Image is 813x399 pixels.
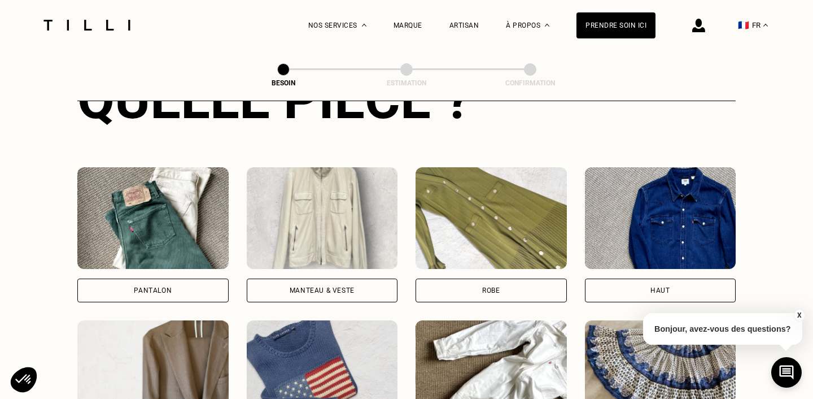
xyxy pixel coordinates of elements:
img: icône connexion [692,19,705,32]
div: Haut [650,287,670,294]
div: Besoin [227,79,340,87]
div: Pantalon [134,287,172,294]
img: Tilli retouche votre Robe [416,167,567,269]
a: Marque [394,21,422,29]
img: Tilli retouche votre Haut [585,167,736,269]
button: X [793,309,805,322]
span: 🇫🇷 [738,20,749,31]
p: Bonjour, avez-vous des questions? [643,313,802,345]
img: menu déroulant [763,24,768,27]
img: Tilli retouche votre Manteau & Veste [247,167,398,269]
div: Estimation [350,79,463,87]
a: Prendre soin ici [576,12,655,38]
div: Manteau & Veste [290,287,355,294]
img: Tilli retouche votre Pantalon [77,167,229,269]
img: Logo du service de couturière Tilli [40,20,134,31]
img: Menu déroulant à propos [545,24,549,27]
a: Artisan [449,21,479,29]
div: Confirmation [474,79,587,87]
img: Menu déroulant [362,24,366,27]
div: Robe [482,287,500,294]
